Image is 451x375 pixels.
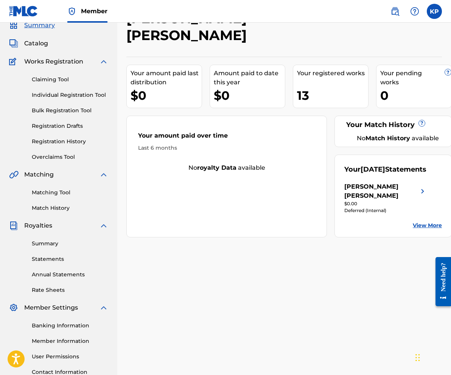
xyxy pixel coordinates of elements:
[131,69,202,87] div: Your amount paid last distribution
[138,131,315,144] div: Your amount paid over time
[32,337,108,345] a: Member Information
[32,240,108,248] a: Summary
[297,87,368,104] div: 13
[344,120,442,130] div: Your Match History
[9,303,18,312] img: Member Settings
[131,87,202,104] div: $0
[67,7,76,16] img: Top Rightsholder
[127,163,327,172] div: No available
[9,221,18,230] img: Royalties
[344,182,427,214] a: [PERSON_NAME] [PERSON_NAME]right chevron icon$0.00Deferred (Internal)
[214,69,285,87] div: Amount paid to date this year
[407,4,422,19] div: Help
[24,170,54,179] span: Matching
[9,21,18,30] img: Summary
[24,21,55,30] span: Summary
[445,69,451,75] span: ?
[419,120,425,126] span: ?
[24,303,78,312] span: Member Settings
[32,204,108,212] a: Match History
[415,346,420,369] div: Drag
[32,322,108,330] a: Banking Information
[9,39,48,48] a: CatalogCatalog
[344,164,426,175] div: Your Statements
[32,122,108,130] a: Registration Drafts
[9,39,18,48] img: Catalog
[32,76,108,84] a: Claiming Tool
[99,57,108,66] img: expand
[32,189,108,197] a: Matching Tool
[9,170,19,179] img: Matching
[32,138,108,146] a: Registration History
[99,221,108,230] img: expand
[430,251,451,312] iframe: Resource Center
[390,7,400,16] img: search
[138,144,315,152] div: Last 6 months
[24,221,52,230] span: Royalties
[418,182,427,200] img: right chevron icon
[9,57,19,66] img: Works Registration
[9,6,38,17] img: MLC Logo
[99,170,108,179] img: expand
[361,165,385,174] span: [DATE]
[365,135,410,142] strong: Match History
[32,91,108,99] a: Individual Registration Tool
[24,39,48,48] span: Catalog
[32,271,108,279] a: Annual Statements
[32,286,108,294] a: Rate Sheets
[344,182,418,200] div: [PERSON_NAME] [PERSON_NAME]
[297,69,368,78] div: Your registered works
[9,21,55,30] a: SummarySummary
[344,200,427,207] div: $0.00
[387,4,403,19] a: Public Search
[24,57,83,66] span: Works Registration
[81,7,107,15] span: Member
[410,7,419,16] img: help
[354,134,442,143] div: No available
[32,255,108,263] a: Statements
[427,4,442,19] div: User Menu
[32,353,108,361] a: User Permissions
[126,10,369,44] h2: [PERSON_NAME] [PERSON_NAME]
[344,207,427,214] div: Deferred (Internal)
[99,303,108,312] img: expand
[413,222,442,229] a: View More
[413,339,451,375] iframe: Chat Widget
[214,87,285,104] div: $0
[32,153,108,161] a: Overclaims Tool
[32,107,108,115] a: Bulk Registration Tool
[197,164,236,171] strong: royalty data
